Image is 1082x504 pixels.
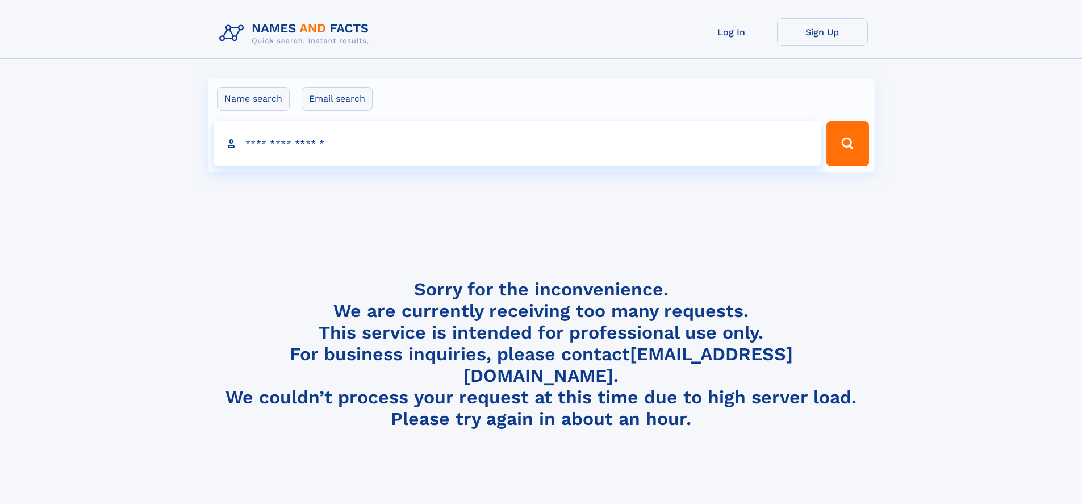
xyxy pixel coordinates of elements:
[463,343,793,386] a: [EMAIL_ADDRESS][DOMAIN_NAME]
[826,121,868,166] button: Search Button
[214,121,822,166] input: search input
[777,18,868,46] a: Sign Up
[302,87,373,111] label: Email search
[215,278,868,430] h4: Sorry for the inconvenience. We are currently receiving too many requests. This service is intend...
[215,18,378,49] img: Logo Names and Facts
[686,18,777,46] a: Log In
[217,87,290,111] label: Name search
